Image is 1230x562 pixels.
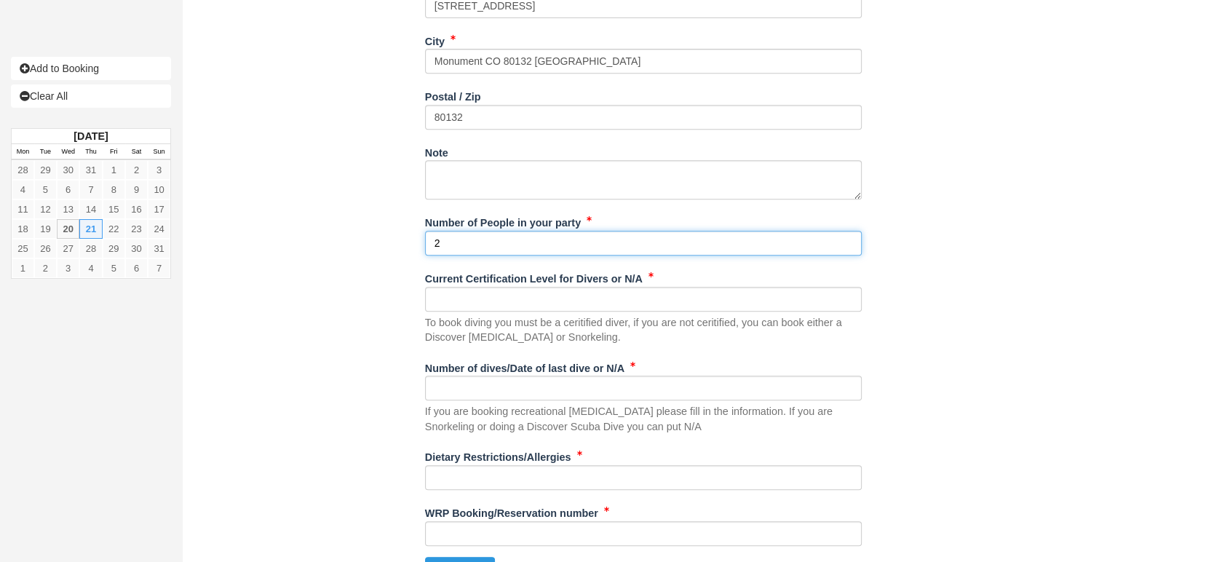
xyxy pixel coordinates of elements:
[103,219,125,239] a: 22
[79,144,102,160] th: Thu
[34,160,57,180] a: 29
[79,239,102,258] a: 28
[79,258,102,278] a: 4
[11,57,171,80] a: Add to Booking
[79,219,102,239] a: 21
[425,356,624,376] label: Number of dives/Date of last dive or N/A
[425,315,862,345] p: To book diving you must be a ceritified diver, if you are not ceritified, you can book either a D...
[34,144,57,160] th: Tue
[103,180,125,199] a: 8
[125,199,148,219] a: 16
[425,266,643,287] label: Current Certification Level for Divers or N/A
[34,199,57,219] a: 12
[79,199,102,219] a: 14
[103,160,125,180] a: 1
[125,180,148,199] a: 9
[74,130,108,142] strong: [DATE]
[57,160,79,180] a: 30
[148,258,170,278] a: 7
[425,404,862,434] p: If you are booking recreational [MEDICAL_DATA] please fill in the information. If you are Snorkel...
[425,29,445,50] label: City
[125,258,148,278] a: 6
[57,199,79,219] a: 13
[425,445,571,465] label: Dietary Restrictions/Allergies
[12,144,34,160] th: Mon
[12,258,34,278] a: 1
[34,180,57,199] a: 5
[12,160,34,180] a: 28
[425,210,581,231] label: Number of People in your party
[425,140,448,161] label: Note
[12,180,34,199] a: 4
[57,258,79,278] a: 3
[125,219,148,239] a: 23
[79,180,102,199] a: 7
[103,258,125,278] a: 5
[148,160,170,180] a: 3
[12,239,34,258] a: 25
[125,160,148,180] a: 2
[11,84,171,108] a: Clear All
[57,144,79,160] th: Wed
[12,199,34,219] a: 11
[12,219,34,239] a: 18
[425,501,598,521] label: WRP Booking/Reservation number
[79,160,102,180] a: 31
[57,180,79,199] a: 6
[148,239,170,258] a: 31
[425,84,481,105] label: Postal / Zip
[34,239,57,258] a: 26
[34,219,57,239] a: 19
[148,199,170,219] a: 17
[148,144,170,160] th: Sun
[125,239,148,258] a: 30
[34,258,57,278] a: 2
[103,239,125,258] a: 29
[148,219,170,239] a: 24
[57,239,79,258] a: 27
[148,180,170,199] a: 10
[103,199,125,219] a: 15
[57,219,79,239] a: 20
[103,144,125,160] th: Fri
[125,144,148,160] th: Sat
